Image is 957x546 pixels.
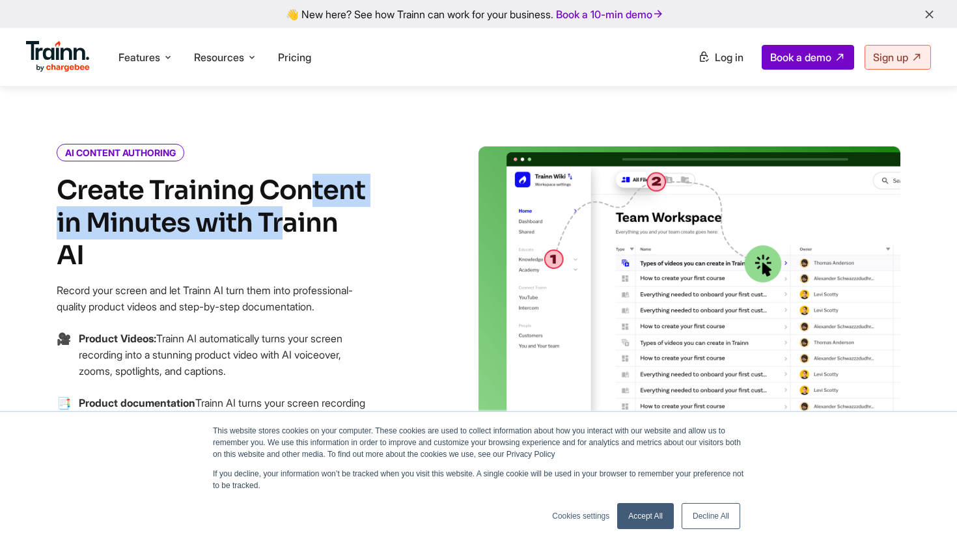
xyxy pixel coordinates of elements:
[8,8,949,20] div: 👋 New here? See how Trainn can work for your business.
[715,51,743,64] span: Log in
[213,468,744,491] p: If you decline, your information won’t be tracked when you visit this website. A single cookie wi...
[865,45,931,70] a: Sign up
[79,396,195,409] b: Product documentation
[873,51,908,64] span: Sign up
[553,5,667,23] a: Book a 10-min demo
[79,395,369,444] p: Trainn AI turns your screen recording into step-by-step documentation with descriptions. Turn the...
[682,503,740,529] a: Decline All
[194,50,244,64] span: Resources
[118,50,160,64] span: Features
[690,46,751,69] a: Log in
[278,51,311,64] a: Pricing
[26,41,90,72] img: Trainn Logo
[552,510,609,522] a: Cookies settings
[213,425,744,460] p: This website stores cookies on your computer. These cookies are used to collect information about...
[617,503,674,529] a: Accept All
[79,331,369,379] p: Trainn AI automatically turns your screen recording into a stunning product video with AI voiceov...
[57,395,71,459] span: →
[57,331,71,395] span: →
[770,51,831,64] span: Book a demo
[57,282,369,315] p: Record your screen and let Trainn AI turn them into professional-quality product videos and step-...
[79,332,156,345] b: Product Videos:
[57,144,184,161] i: AI CONTENT AUTHORING
[762,45,854,70] a: Book a demo
[57,174,369,272] h2: Create Training Content in Minutes with Trainn AI
[478,146,900,474] img: video creation | saas learning management system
